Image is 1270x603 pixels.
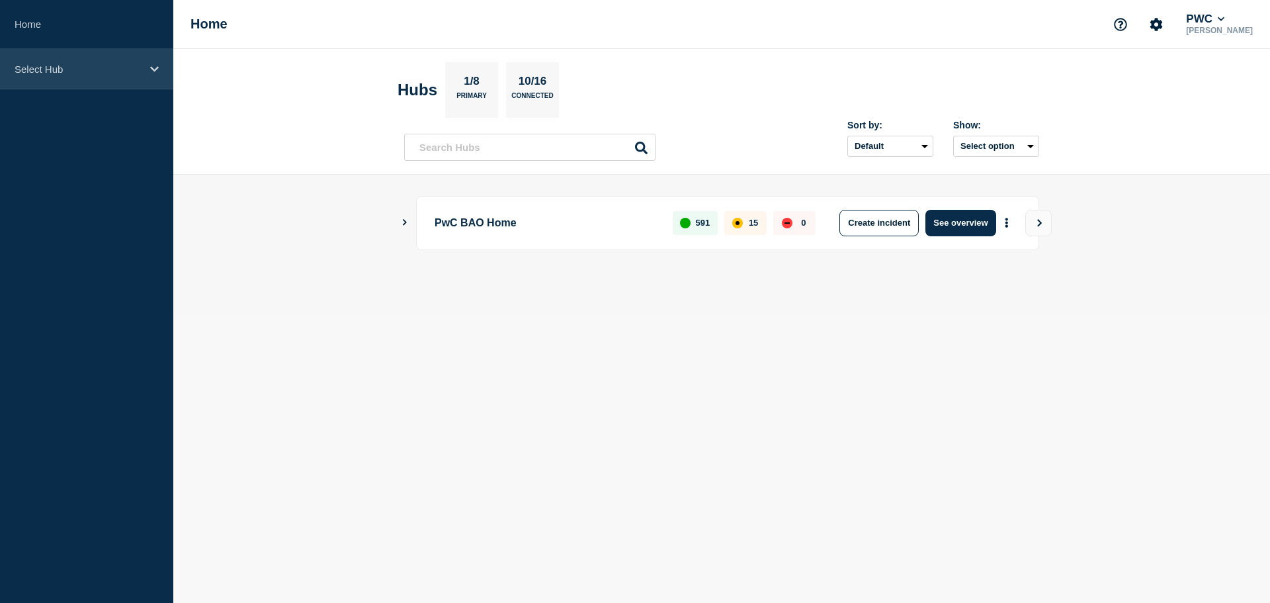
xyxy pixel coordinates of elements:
h1: Home [190,17,228,32]
p: [PERSON_NAME] [1183,26,1255,35]
button: See overview [925,210,995,236]
select: Sort by [847,136,933,157]
button: View [1025,210,1052,236]
button: Create incident [839,210,919,236]
p: PwC BAO Home [435,210,657,236]
button: Account settings [1142,11,1170,38]
p: 591 [696,218,710,228]
div: down [782,218,792,228]
div: affected [732,218,743,228]
h2: Hubs [398,81,437,99]
p: 15 [749,218,758,228]
div: up [680,218,691,228]
p: 0 [801,218,806,228]
div: Show: [953,120,1039,130]
button: Support [1107,11,1134,38]
p: 1/8 [459,75,485,92]
button: More actions [998,210,1015,235]
button: Show Connected Hubs [402,218,408,228]
p: Connected [511,92,553,106]
p: Primary [456,92,487,106]
p: 10/16 [513,75,552,92]
button: PWC [1183,13,1227,26]
input: Search Hubs [404,134,656,161]
button: Select option [953,136,1039,157]
div: Sort by: [847,120,933,130]
p: Select Hub [15,64,142,75]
